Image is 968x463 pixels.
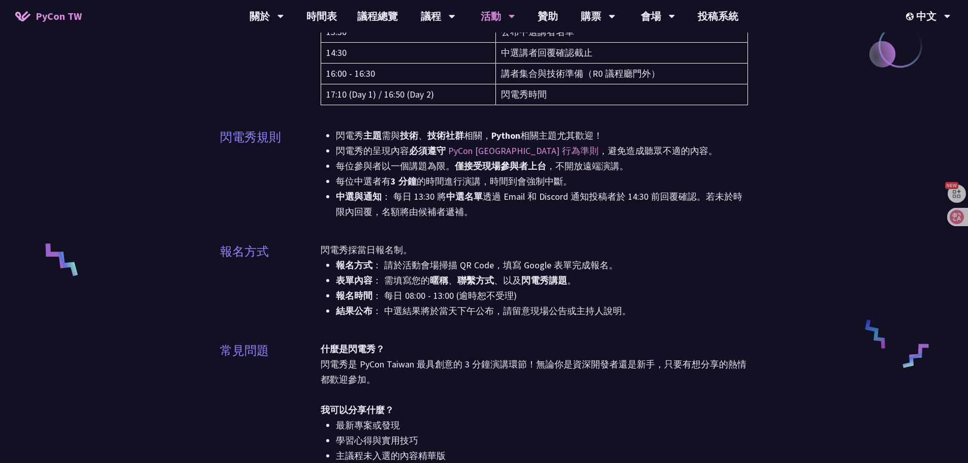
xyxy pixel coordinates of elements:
[321,43,495,64] td: 14:30
[336,159,748,174] li: 每位參與者以一個講題為限。 ，不開放遠端演講。
[5,4,92,29] a: PyCon TW
[430,274,448,286] strong: 暱稱
[409,145,446,157] strong: 必須遵守
[336,259,372,271] strong: 報名方式
[336,305,372,317] strong: 結果公布
[446,191,483,202] strong: 中選名單
[391,175,417,187] strong: 3 分鐘
[220,342,269,360] p: 常見問題
[336,418,748,433] li: 最新專案或發現
[220,242,269,261] p: 報名方式
[336,433,748,448] li: 學習心得與實用技巧
[400,130,418,141] strong: 技術
[36,9,82,24] span: PyCon TW
[363,130,382,141] strong: 主題
[455,160,546,172] strong: 僅接受現場參與者上台
[448,145,599,157] a: PyCon [GEOGRAPHIC_DATA] 行為準則
[457,274,494,286] strong: 聯繫方式
[336,290,372,301] strong: 報名時間
[336,128,748,143] li: 閃電秀 需與 、 相關， 相關主題尤其歡迎！
[336,258,748,273] li: ： 請於活動會場掃描 QR Code，填寫 Google 表單完成報名。
[220,128,281,146] p: 閃電秀規則
[336,189,748,220] li: ： 每日 13:30 將 透過 Email 和 Discord 通知投稿者於 14:30 前回覆確認。若未於時限內回覆，名額將由候補者遞補。
[427,130,464,141] strong: 技術社群
[336,174,748,189] li: 每位中選者有 的時間進行演講，時間到會強制中斷。
[321,242,748,258] p: 閃電秀採當日報名制。
[521,274,567,286] strong: 閃電秀講題
[336,191,382,202] strong: 中選與通知
[336,143,748,159] li: 閃電秀的呈現內容 ，避免造成聽眾不適的內容。
[495,64,748,84] td: 講者集合與技術準備（R0 議程廳門外）
[321,343,385,355] strong: 什麼是閃電秀？
[906,13,916,20] img: Locale Icon
[336,273,748,288] li: ： 需填寫您的 、 、以及 。
[15,11,30,21] img: Home icon of PyCon TW 2025
[336,303,748,319] li: ： 中選結果將於當天下午公布，請留意現場公告或主持人說明。
[321,64,495,84] td: 16:00 - 16:30
[495,84,748,105] td: 閃電秀時間
[321,84,495,105] td: 17:10 (Day 1) / 16:50 (Day 2)
[491,130,520,141] strong: Python
[321,404,394,416] strong: 我可以分享什麼？
[495,43,748,64] td: 中選講者回覆確認截止
[336,288,748,303] li: ： 每日 08:00 - 13:00 (逾時恕不受理)
[336,274,372,286] strong: 表單內容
